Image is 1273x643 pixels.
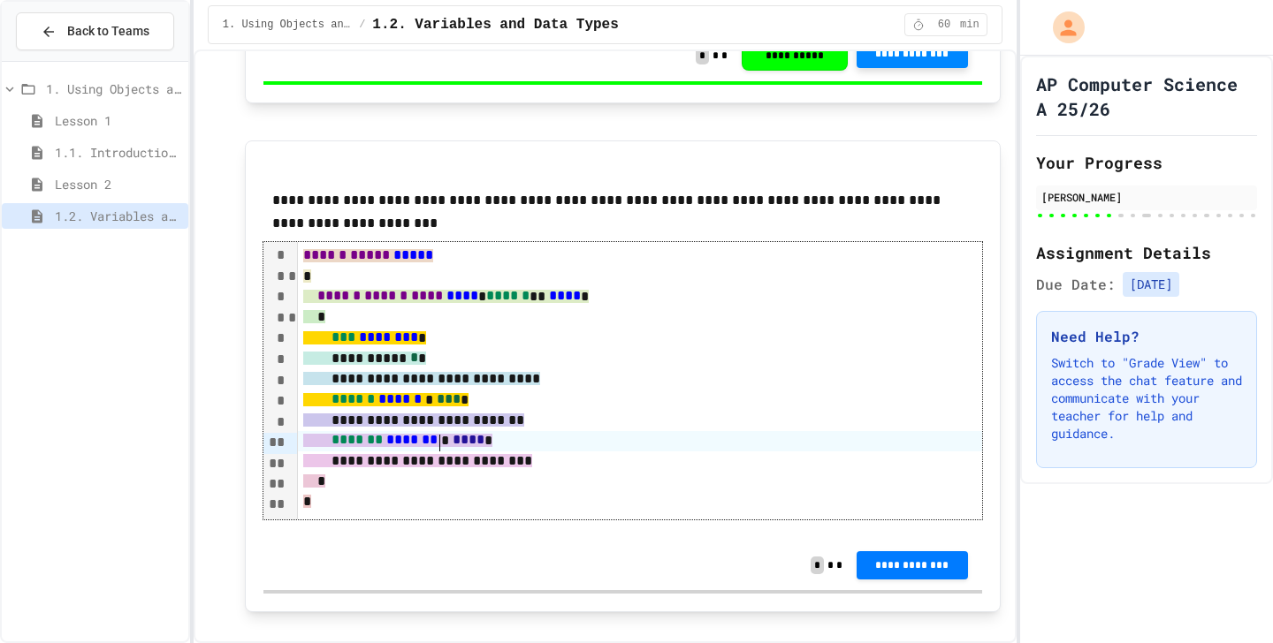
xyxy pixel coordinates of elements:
[55,207,181,225] span: 1.2. Variables and Data Types
[223,18,352,32] span: 1. Using Objects and Methods
[1051,326,1242,347] h3: Need Help?
[930,18,958,32] span: 60
[372,14,618,35] span: 1.2. Variables and Data Types
[1123,272,1179,297] span: [DATE]
[55,111,181,130] span: Lesson 1
[1051,354,1242,443] p: Switch to "Grade View" to access the chat feature and communicate with your teacher for help and ...
[960,18,980,32] span: min
[55,143,181,162] span: 1.1. Introduction to Algorithms, Programming, and Compilers
[1041,189,1252,205] div: [PERSON_NAME]
[1036,150,1257,175] h2: Your Progress
[359,18,365,32] span: /
[46,79,181,98] span: 1. Using Objects and Methods
[1036,274,1116,295] span: Due Date:
[55,175,181,193] span: Lesson 2
[1036,72,1257,121] h1: AP Computer Science A 25/26
[1036,240,1257,265] h2: Assignment Details
[16,12,174,50] button: Back to Teams
[67,22,149,41] span: Back to Teams
[1034,7,1089,48] div: My Account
